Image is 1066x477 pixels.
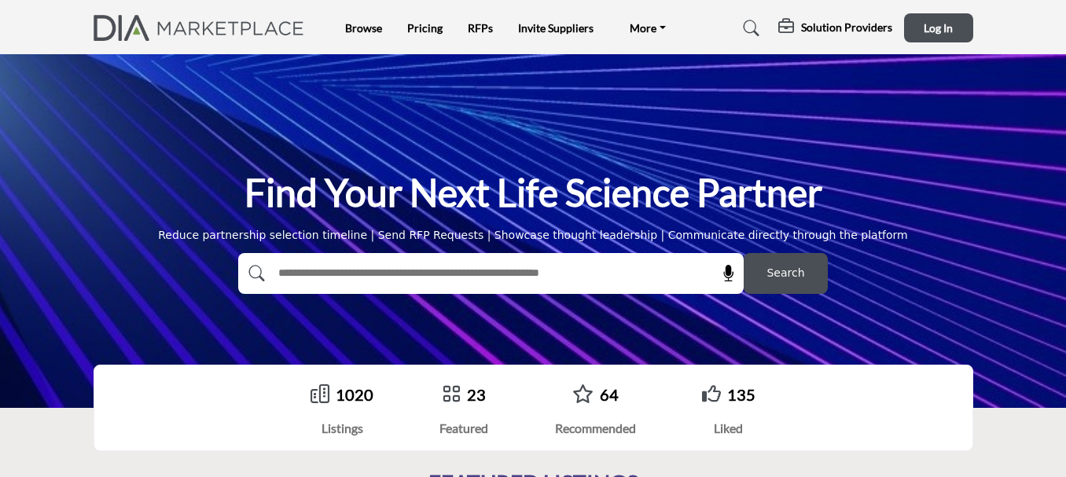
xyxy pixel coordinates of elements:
button: Log In [904,13,973,42]
div: Recommended [555,419,636,438]
div: Featured [439,419,488,438]
a: More [619,17,677,39]
div: Reduce partnership selection timeline | Send RFP Requests | Showcase thought leadership | Communi... [158,227,908,244]
span: Log In [924,21,953,35]
a: Go to Featured [442,384,461,405]
div: Solution Providers [778,19,892,38]
a: 1020 [336,385,373,404]
a: Go to Recommended [572,384,594,405]
div: Liked [702,419,755,438]
h5: Solution Providers [801,20,892,35]
i: Go to Liked [702,384,721,403]
img: Site Logo [94,15,313,41]
a: 64 [600,385,619,404]
a: Search [728,16,770,41]
a: 135 [727,385,755,404]
a: Browse [345,21,382,35]
div: Listings [311,419,373,438]
button: Search [744,253,828,294]
h1: Find Your Next Life Science Partner [244,168,822,217]
a: 23 [467,385,486,404]
a: Pricing [407,21,443,35]
a: RFPs [468,21,493,35]
a: Invite Suppliers [518,21,594,35]
span: Search [766,265,804,281]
